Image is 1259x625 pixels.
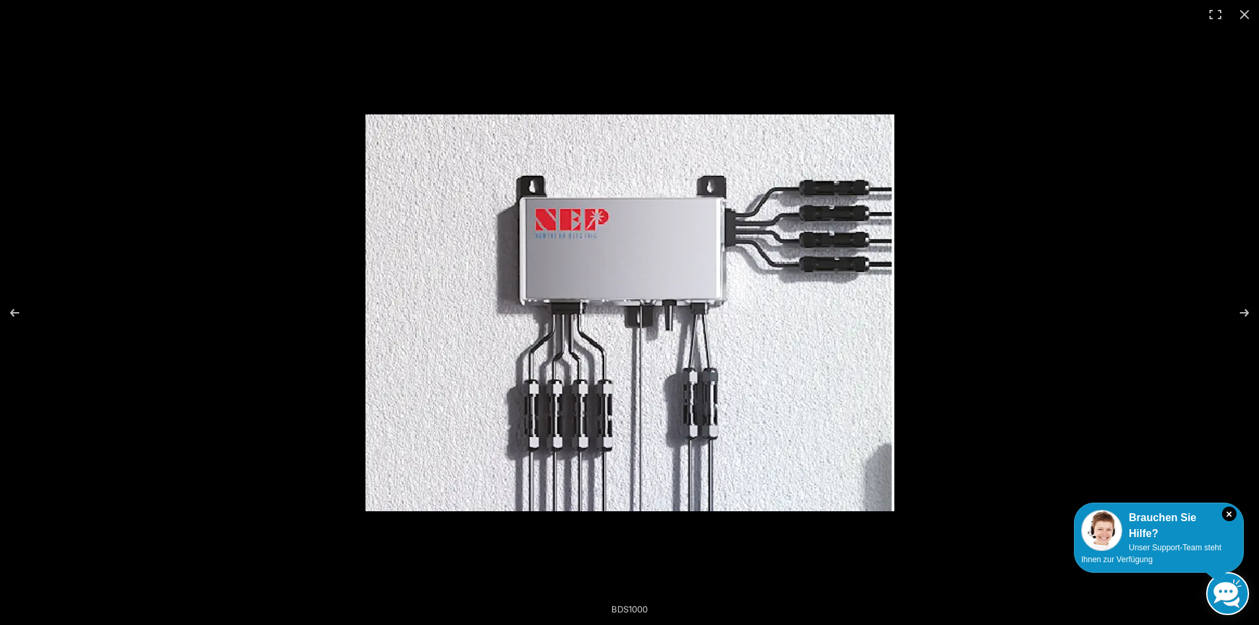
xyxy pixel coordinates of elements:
[365,114,894,511] img: BDS1000.webp
[491,596,769,622] div: BDS1000
[1222,507,1237,521] i: Schließen
[1081,510,1237,542] div: Brauchen Sie Hilfe?
[1081,510,1122,551] img: Customer service
[1081,543,1221,564] span: Unser Support-Team steht Ihnen zur Verfügung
